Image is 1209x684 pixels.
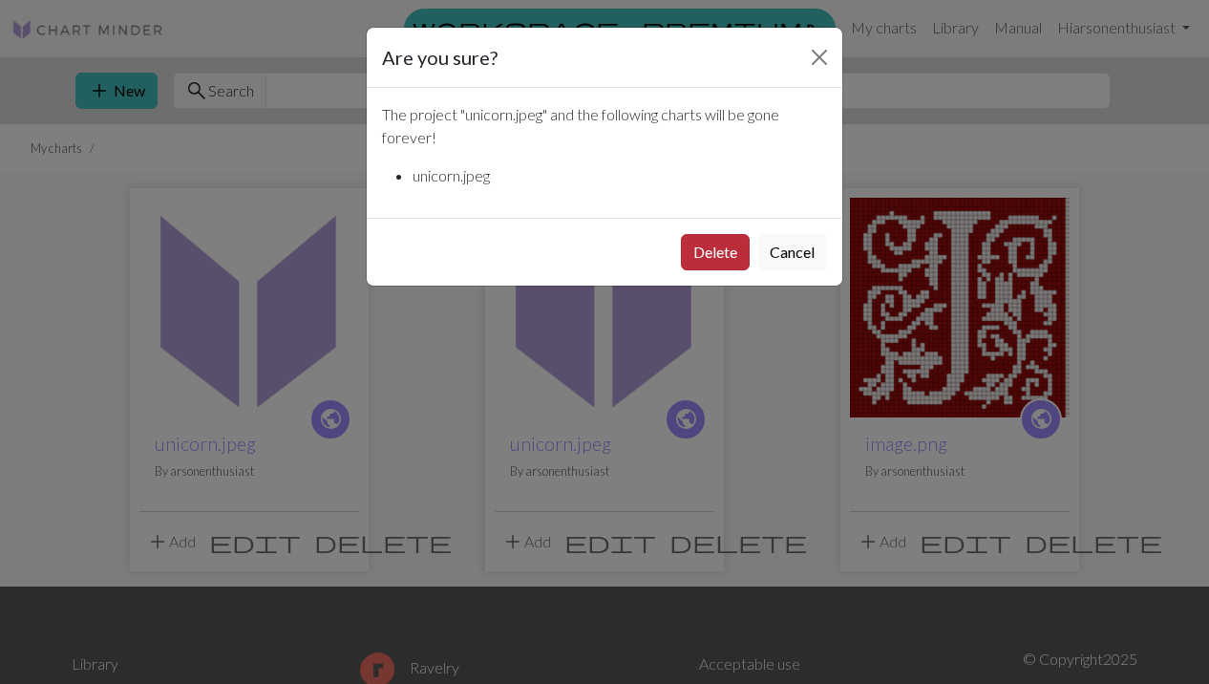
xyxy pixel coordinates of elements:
button: Cancel [757,234,827,270]
button: Close [804,42,835,73]
h5: Are you sure? [382,43,498,72]
p: The project " unicorn.jpeg " and the following charts will be gone forever! [382,103,827,149]
button: Delete [681,234,750,270]
li: unicorn.jpeg [413,164,827,187]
